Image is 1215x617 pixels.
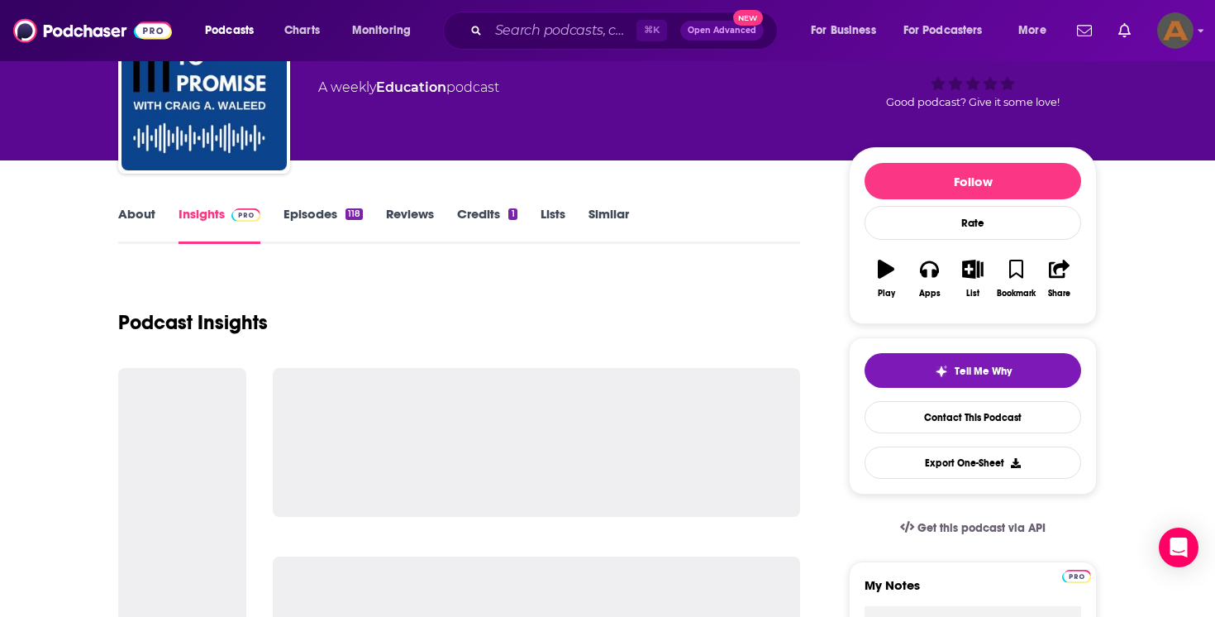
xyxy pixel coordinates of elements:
div: Bookmark [997,289,1036,299]
a: Contact This Podcast [865,401,1081,433]
span: Good podcast? Give it some love! [886,96,1060,108]
img: User Profile [1157,12,1194,49]
div: 1 [508,208,517,220]
button: Show profile menu [1157,12,1194,49]
span: Open Advanced [688,26,756,35]
div: Apps [919,289,941,299]
span: For Business [811,19,876,42]
button: List [951,249,994,308]
button: Open AdvancedNew [680,21,764,41]
a: InsightsPodchaser Pro [179,206,260,244]
div: 31Good podcast? Give it some love! [849,17,1097,119]
div: Play [878,289,895,299]
button: Play [865,249,908,308]
h1: Podcast Insights [118,310,268,335]
img: Prison to Promise [121,5,287,170]
span: Get this podcast via API [917,521,1046,535]
button: Export One-Sheet [865,447,1081,479]
a: Charts [274,17,330,44]
div: 118 [345,208,363,220]
span: New [733,10,763,26]
a: Similar [588,206,629,244]
div: List [966,289,979,299]
img: tell me why sparkle [935,365,948,378]
a: Credits1 [457,206,517,244]
img: Podchaser - Follow, Share and Rate Podcasts [13,15,172,46]
img: Podchaser Pro [231,208,260,222]
img: Podchaser Pro [1062,570,1091,583]
button: open menu [893,17,1007,44]
a: Show notifications dropdown [1070,17,1098,45]
button: Bookmark [994,249,1037,308]
input: Search podcasts, credits, & more... [488,17,636,44]
button: tell me why sparkleTell Me Why [865,353,1081,388]
span: Monitoring [352,19,411,42]
span: Tell Me Why [955,365,1012,378]
a: Reviews [386,206,434,244]
span: Podcasts [205,19,254,42]
button: Follow [865,163,1081,199]
div: Search podcasts, credits, & more... [459,12,793,50]
button: Share [1038,249,1081,308]
a: Education [376,79,446,95]
button: open menu [799,17,897,44]
div: A weekly podcast [318,78,499,98]
a: Get this podcast via API [887,508,1059,548]
label: My Notes [865,577,1081,606]
div: Share [1048,289,1070,299]
span: For Podcasters [903,19,983,42]
button: open menu [193,17,275,44]
span: More [1018,19,1046,42]
span: Charts [284,19,320,42]
a: Pro website [1062,567,1091,583]
span: Logged in as AinsleyShea [1157,12,1194,49]
div: Rate [865,206,1081,240]
button: Apps [908,249,951,308]
a: Show notifications dropdown [1112,17,1137,45]
a: Episodes118 [283,206,363,244]
button: open menu [341,17,432,44]
span: ⌘ K [636,20,667,41]
div: Open Intercom Messenger [1159,528,1198,567]
button: open menu [1007,17,1067,44]
a: About [118,206,155,244]
a: Lists [541,206,565,244]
